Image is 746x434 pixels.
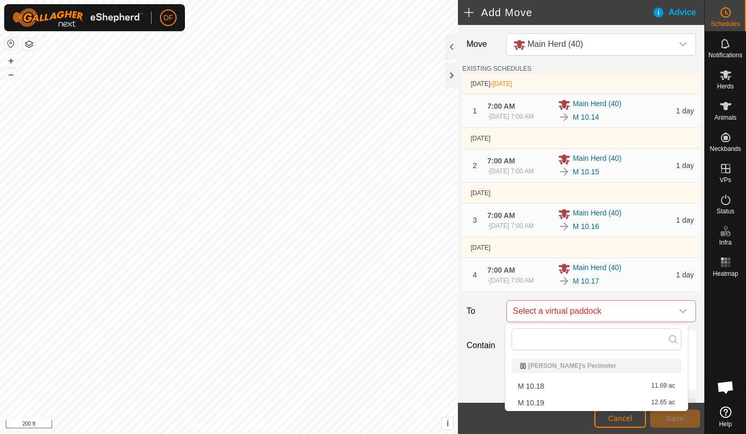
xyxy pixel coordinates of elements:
div: dropdown trigger [673,301,693,322]
span: Select a virtual paddock [509,301,673,322]
div: - [487,221,533,231]
span: 7:00 AM [487,157,515,165]
span: Main Herd (40) [528,40,583,48]
span: [DATE] 7:00 AM [489,168,533,175]
span: - [490,80,512,87]
span: 1 day [676,216,694,224]
div: - [487,112,533,121]
img: To [558,111,570,123]
img: To [558,275,570,287]
a: M 10.14 [573,112,599,123]
span: [DATE] [470,80,490,87]
li: M 10.19 [512,395,681,411]
span: Save [666,414,684,423]
img: To [558,220,570,233]
span: Cancel [608,414,632,423]
button: + [5,55,17,67]
span: VPs [719,177,731,183]
span: 2 [473,161,477,170]
label: Contain [462,339,502,352]
div: dropdown trigger [673,34,693,55]
label: EXISTING SCHEDULES [462,64,531,73]
span: Neckbands [710,146,741,152]
a: Privacy Policy [188,420,227,430]
span: M 10.19 [518,399,544,406]
li: M 10.18 [512,378,681,394]
ul: Option List [505,354,688,411]
img: Gallagher Logo [13,8,143,27]
span: DF [164,12,173,23]
span: Schedules [711,21,740,27]
label: Start [462,402,502,415]
span: Main Herd [509,34,673,55]
span: Heatmap [713,271,738,277]
span: 7:00 AM [487,211,515,220]
span: Main Herd (40) [573,153,621,165]
span: Infra [719,239,731,246]
span: [DATE] 7:00 AM [489,222,533,229]
span: 4 [473,271,477,279]
span: 7:00 AM [487,102,515,110]
span: M 10.18 [518,382,544,390]
span: Help [719,421,732,427]
span: i [446,419,449,428]
span: Main Herd (40) [573,208,621,220]
span: 11.69 ac [651,382,675,390]
button: i [442,418,453,429]
span: [DATE] 7:00 AM [489,113,533,120]
span: 1 day [676,271,694,279]
span: [DATE] [470,135,490,142]
div: [PERSON_NAME]'s Perimeter [520,363,673,369]
span: 3 [473,216,477,224]
span: [DATE] [492,80,512,87]
span: [DATE] [470,189,490,197]
div: Open chat [710,372,741,403]
div: - [487,276,533,285]
span: Main Herd (40) [573,98,621,111]
span: 1 [473,107,477,115]
span: Herds [717,83,733,90]
button: Save [650,410,700,428]
button: Map Layers [23,38,35,50]
div: Advice [652,6,704,19]
a: M 10.15 [573,167,599,177]
img: To [558,165,570,178]
button: Reset Map [5,37,17,50]
div: - [487,167,533,176]
span: [DATE] 7:00 AM [489,277,533,284]
span: Animals [714,114,737,121]
span: 7:00 AM [487,266,515,274]
span: Main Herd (40) [573,262,621,275]
span: 1 day [676,161,694,170]
a: M 10.16 [573,221,599,232]
h2: Add Move [464,6,652,19]
button: Cancel [594,410,646,428]
span: Notifications [708,52,742,58]
span: 12.65 ac [651,399,675,406]
a: M 10.17 [573,276,599,287]
span: Status [716,208,734,214]
button: – [5,68,17,81]
a: Help [705,402,746,431]
span: 1 day [676,107,694,115]
label: To [462,300,502,322]
span: [DATE] [470,244,490,251]
label: Move [462,33,502,56]
a: Contact Us [239,420,270,430]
